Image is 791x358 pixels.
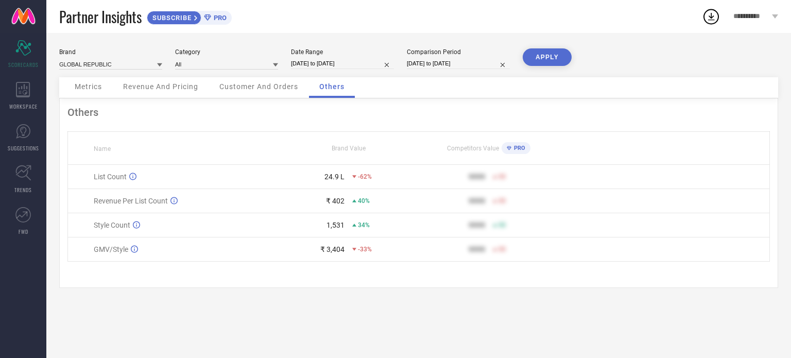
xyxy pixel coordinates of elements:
[523,48,572,66] button: APPLY
[123,82,198,91] span: Revenue And Pricing
[511,145,525,151] span: PRO
[320,245,345,253] div: ₹ 3,404
[219,82,298,91] span: Customer And Orders
[469,245,485,253] div: 9999
[94,173,127,181] span: List Count
[94,145,111,152] span: Name
[75,82,102,91] span: Metrics
[14,186,32,194] span: TRENDS
[147,8,232,25] a: SUBSCRIBEPRO
[407,58,510,69] input: Select comparison period
[469,221,485,229] div: 9999
[469,173,485,181] div: 9999
[358,197,370,204] span: 40%
[469,197,485,205] div: 9999
[94,197,168,205] span: Revenue Per List Count
[498,221,506,229] span: 50
[407,48,510,56] div: Comparison Period
[175,48,278,56] div: Category
[498,173,506,180] span: 50
[147,14,194,22] span: SUBSCRIBE
[358,246,372,253] span: -33%
[8,61,39,69] span: SCORECARDS
[358,221,370,229] span: 34%
[9,103,38,110] span: WORKSPACE
[326,197,345,205] div: ₹ 402
[59,48,162,56] div: Brand
[67,106,770,118] div: Others
[326,221,345,229] div: 1,531
[291,58,394,69] input: Select date range
[702,7,720,26] div: Open download list
[358,173,372,180] span: -62%
[291,48,394,56] div: Date Range
[8,144,39,152] span: SUGGESTIONS
[94,221,130,229] span: Style Count
[211,14,227,22] span: PRO
[332,145,366,152] span: Brand Value
[59,6,142,27] span: Partner Insights
[319,82,345,91] span: Others
[94,245,128,253] span: GMV/Style
[498,197,506,204] span: 50
[498,246,506,253] span: 50
[447,145,499,152] span: Competitors Value
[19,228,28,235] span: FWD
[324,173,345,181] div: 24.9 L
